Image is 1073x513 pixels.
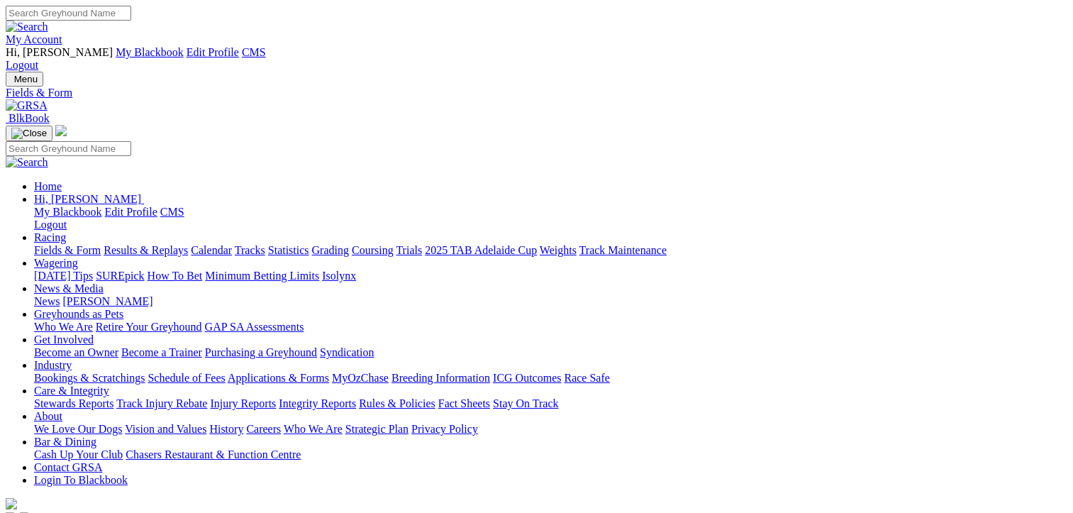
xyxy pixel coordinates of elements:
[34,474,128,486] a: Login To Blackbook
[320,346,374,358] a: Syndication
[34,244,1067,257] div: Racing
[579,244,667,256] a: Track Maintenance
[34,206,102,218] a: My Blackbook
[14,74,38,84] span: Menu
[96,270,144,282] a: SUREpick
[6,99,48,112] img: GRSA
[411,423,478,435] a: Privacy Policy
[209,423,243,435] a: History
[6,126,52,141] button: Toggle navigation
[116,46,184,58] a: My Blackbook
[105,206,157,218] a: Edit Profile
[34,231,66,243] a: Racing
[279,397,356,409] a: Integrity Reports
[284,423,343,435] a: Who We Are
[55,125,67,136] img: logo-grsa-white.png
[104,244,188,256] a: Results & Replays
[352,244,394,256] a: Coursing
[116,397,207,409] a: Track Injury Rebate
[9,112,50,124] span: BlkBook
[34,461,102,473] a: Contact GRSA
[210,397,276,409] a: Injury Reports
[34,346,1067,359] div: Get Involved
[34,219,67,231] a: Logout
[34,270,93,282] a: [DATE] Tips
[242,46,266,58] a: CMS
[11,128,47,139] img: Close
[34,193,141,205] span: Hi, [PERSON_NAME]
[6,156,48,169] img: Search
[6,6,131,21] input: Search
[391,372,490,384] a: Breeding Information
[6,46,113,58] span: Hi, [PERSON_NAME]
[34,321,1067,333] div: Greyhounds as Pets
[6,59,38,71] a: Logout
[205,321,304,333] a: GAP SA Assessments
[34,270,1067,282] div: Wagering
[191,244,232,256] a: Calendar
[6,498,17,509] img: logo-grsa-white.png
[126,448,301,460] a: Chasers Restaurant & Function Centre
[6,112,50,124] a: BlkBook
[228,372,329,384] a: Applications & Forms
[160,206,184,218] a: CMS
[6,46,1067,72] div: My Account
[205,270,319,282] a: Minimum Betting Limits
[438,397,490,409] a: Fact Sheets
[34,436,96,448] a: Bar & Dining
[235,244,265,256] a: Tracks
[6,72,43,87] button: Toggle navigation
[34,397,1067,410] div: Care & Integrity
[96,321,202,333] a: Retire Your Greyhound
[34,295,60,307] a: News
[312,244,349,256] a: Grading
[34,321,93,333] a: Who We Are
[34,448,123,460] a: Cash Up Your Club
[540,244,577,256] a: Weights
[34,308,123,320] a: Greyhounds as Pets
[34,193,144,205] a: Hi, [PERSON_NAME]
[6,33,62,45] a: My Account
[187,46,239,58] a: Edit Profile
[125,423,206,435] a: Vision and Values
[493,372,561,384] a: ICG Outcomes
[34,244,101,256] a: Fields & Form
[121,346,202,358] a: Become a Trainer
[34,423,1067,436] div: About
[34,397,113,409] a: Stewards Reports
[34,295,1067,308] div: News & Media
[425,244,537,256] a: 2025 TAB Adelaide Cup
[34,372,145,384] a: Bookings & Scratchings
[148,372,225,384] a: Schedule of Fees
[34,410,62,422] a: About
[6,87,1067,99] a: Fields & Form
[246,423,281,435] a: Careers
[34,333,94,346] a: Get Involved
[345,423,408,435] a: Strategic Plan
[62,295,152,307] a: [PERSON_NAME]
[34,257,78,269] a: Wagering
[34,206,1067,231] div: Hi, [PERSON_NAME]
[148,270,203,282] a: How To Bet
[6,141,131,156] input: Search
[268,244,309,256] a: Statistics
[34,346,118,358] a: Become an Owner
[34,282,104,294] a: News & Media
[34,423,122,435] a: We Love Our Dogs
[359,397,435,409] a: Rules & Policies
[396,244,422,256] a: Trials
[6,21,48,33] img: Search
[34,448,1067,461] div: Bar & Dining
[564,372,609,384] a: Race Safe
[34,372,1067,385] div: Industry
[34,359,72,371] a: Industry
[493,397,558,409] a: Stay On Track
[205,346,317,358] a: Purchasing a Greyhound
[34,385,109,397] a: Care & Integrity
[34,180,62,192] a: Home
[332,372,389,384] a: MyOzChase
[322,270,356,282] a: Isolynx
